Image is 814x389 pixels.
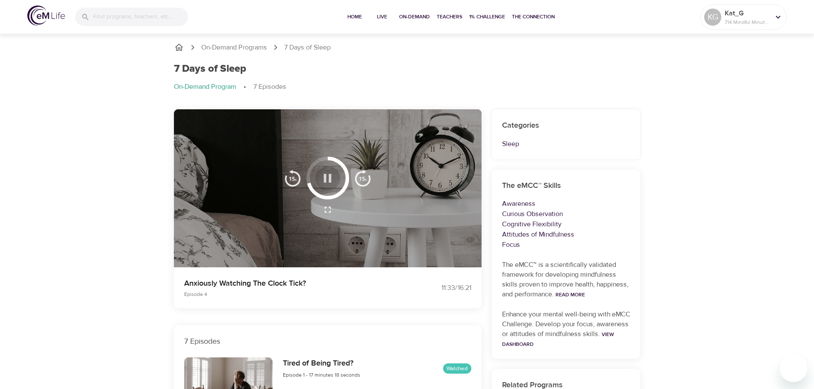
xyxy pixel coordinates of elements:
p: Kat_G [725,8,770,18]
span: Watched [443,365,471,373]
div: 11:33 / 16:21 [407,283,471,293]
p: Awareness [502,199,630,209]
p: 714 Mindful Minutes [725,18,770,26]
p: Focus [502,240,630,250]
span: Home [344,12,365,21]
h1: 7 Days of Sleep [174,63,246,75]
span: The Connection [512,12,555,21]
p: Attitudes of Mindfulness [502,229,630,240]
iframe: Button to launch messaging window [780,355,807,382]
span: 1% Challenge [469,12,505,21]
p: Enhance your mental well-being with eMCC Challenge. Develop your focus, awareness or attitudes of... [502,310,630,349]
p: Episode 4 [184,290,397,298]
a: View Dashboard [502,331,614,348]
h6: Categories [502,120,630,132]
span: Teachers [437,12,462,21]
a: On-Demand Programs [201,43,267,53]
p: 7 Episodes [184,336,471,347]
img: logo [27,6,65,26]
nav: breadcrumb [174,42,641,53]
h6: The eMCC™ Skills [502,180,630,192]
p: 7 Days of Sleep [284,43,331,53]
a: Read More [555,291,585,298]
input: Find programs, teachers, etc... [93,8,188,26]
img: 15s_prev.svg [284,170,301,187]
div: KG [704,9,721,26]
p: Anxiously Watching The Clock Tick? [184,278,397,289]
p: On-Demand Program [174,82,236,92]
nav: breadcrumb [174,82,641,92]
p: Sleep [502,139,630,149]
span: On-Demand [399,12,430,21]
p: Curious Observation [502,209,630,219]
h6: Tired of Being Tired? [283,357,360,370]
p: The eMCC™ is a scientifically validated framework for developing mindfulness skills proven to imp... [502,260,630,299]
img: 15s_next.svg [354,170,371,187]
p: Cognitive Flexibility [502,219,630,229]
span: Live [372,12,392,21]
span: Episode 1 - 17 minutes 18 seconds [283,371,360,378]
p: 7 Episodes [253,82,286,92]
